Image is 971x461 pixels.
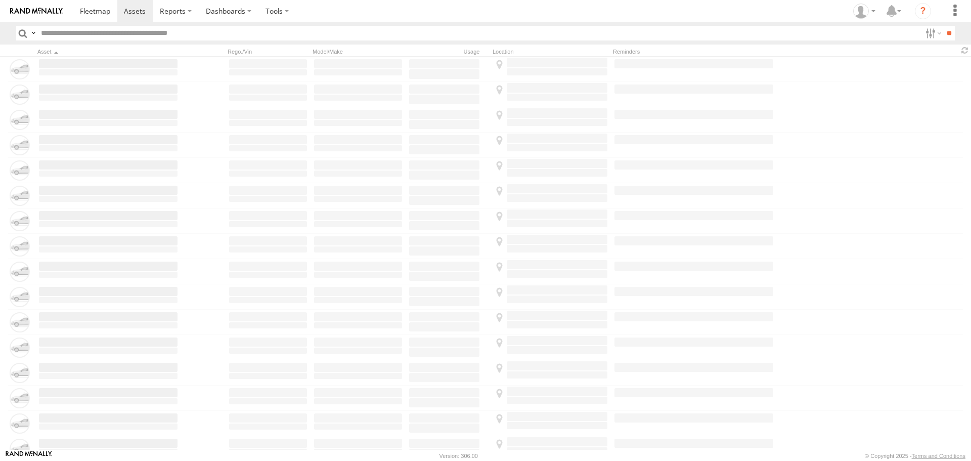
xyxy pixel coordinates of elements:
[915,3,931,19] i: ?
[37,48,179,55] div: Click to Sort
[850,4,879,19] div: carolina herrera
[921,26,943,40] label: Search Filter Options
[6,451,52,461] a: Visit our Website
[29,26,37,40] label: Search Query
[959,46,971,55] span: Refresh
[912,453,965,459] a: Terms and Conditions
[228,48,308,55] div: Rego./Vin
[613,48,775,55] div: Reminders
[493,48,609,55] div: Location
[313,48,404,55] div: Model/Make
[439,453,478,459] div: Version: 306.00
[865,453,965,459] div: © Copyright 2025 -
[10,8,63,15] img: rand-logo.svg
[408,48,489,55] div: Usage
